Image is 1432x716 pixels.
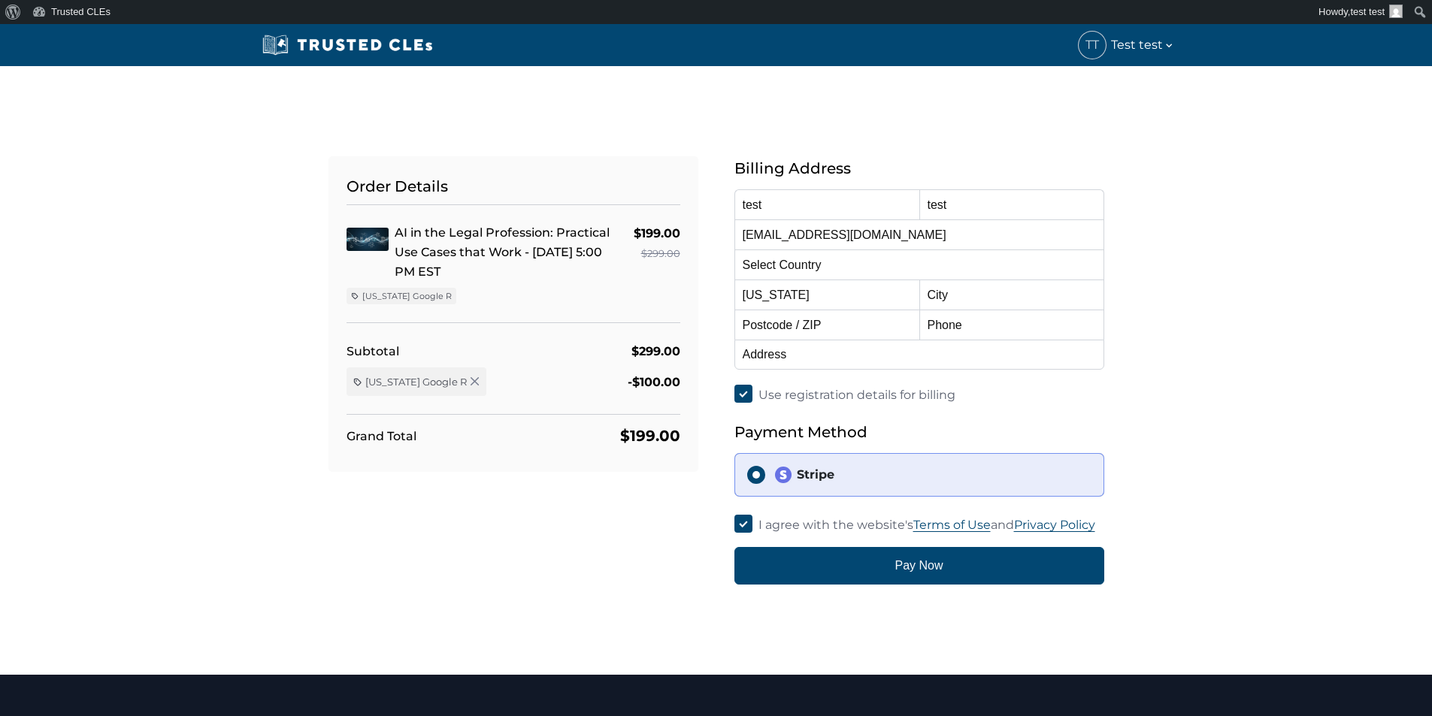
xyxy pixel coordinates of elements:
[631,341,680,361] div: $299.00
[919,279,1104,310] input: City
[365,375,467,388] span: [US_STATE] Google R
[1014,518,1095,532] a: Privacy Policy
[758,518,1095,532] span: I agree with the website's and
[634,223,680,243] div: $199.00
[395,225,610,279] a: AI in the Legal Profession: Practical Use Cases that Work - [DATE] 5:00 PM EST
[734,420,1104,444] h5: Payment Method
[734,189,919,219] input: First Name
[634,243,680,264] div: $299.00
[747,466,765,484] input: stripeStripe
[258,34,437,56] img: Trusted CLEs
[758,388,955,402] span: Use registration details for billing
[1079,32,1106,59] span: TT
[620,424,680,448] div: $199.00
[774,466,1091,484] div: Stripe
[919,310,1104,340] input: Phone
[913,518,991,532] a: Terms of Use
[347,341,399,361] div: Subtotal
[347,426,416,446] div: Grand Total
[347,228,389,251] img: AI in the Legal Profession: Practical Use Cases that Work - 10/15 - 5:00 PM EST
[347,174,680,205] h5: Order Details
[734,547,1104,585] button: Pay Now
[1350,6,1385,17] span: test test
[734,340,1104,370] input: Address
[734,156,1104,180] h5: Billing Address
[734,219,1104,249] input: Email Address
[734,310,919,340] input: Postcode / ZIP
[628,372,680,392] div: -$100.00
[362,290,452,302] span: [US_STATE] Google R
[774,466,792,484] img: stripe
[1111,35,1175,55] span: Test test
[919,189,1104,219] input: Last Name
